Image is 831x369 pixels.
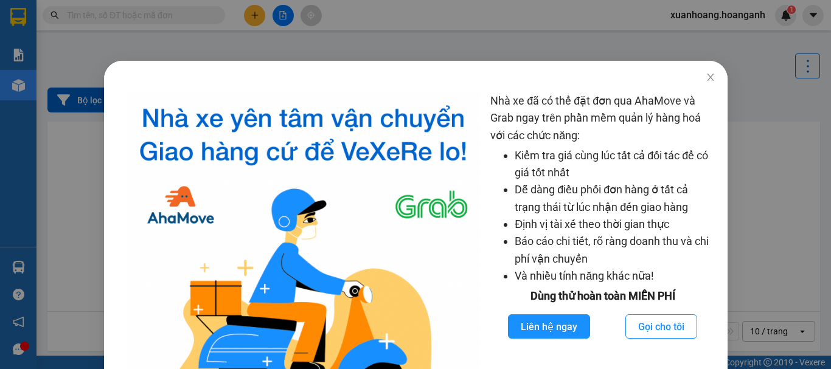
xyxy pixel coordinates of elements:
div: Dùng thử hoàn toàn MIỄN PHÍ [490,288,715,305]
li: Kiểm tra giá cùng lúc tất cả đối tác để có giá tốt nhất [515,147,715,182]
span: Gọi cho tôi [638,319,684,334]
li: Báo cáo chi tiết, rõ ràng doanh thu và chi phí vận chuyển [515,233,715,267]
button: Close [693,61,727,95]
span: Liên hệ ngay [521,319,577,334]
button: Liên hệ ngay [508,314,590,339]
li: Định vị tài xế theo thời gian thực [515,216,715,233]
li: Dễ dàng điều phối đơn hàng ở tất cả trạng thái từ lúc nhận đến giao hàng [515,181,715,216]
li: Và nhiều tính năng khác nữa! [515,267,715,285]
span: close [705,72,715,82]
button: Gọi cho tôi [625,314,697,339]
